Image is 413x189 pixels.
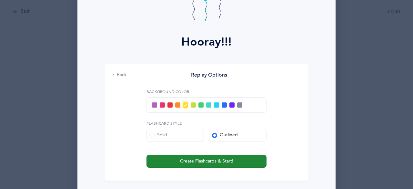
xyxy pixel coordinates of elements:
button: Create Flashcards & Start! [146,155,267,168]
div: Outlined [212,132,238,139]
button: Back [112,72,126,79]
div: Replay Options [191,71,227,79]
label: Background color [146,89,267,95]
div: Hooray!!! [181,33,232,51]
label: Flashcard Style [146,121,267,126]
div: Solid [149,132,167,139]
span: Create Flashcards & Start! [180,158,233,165]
